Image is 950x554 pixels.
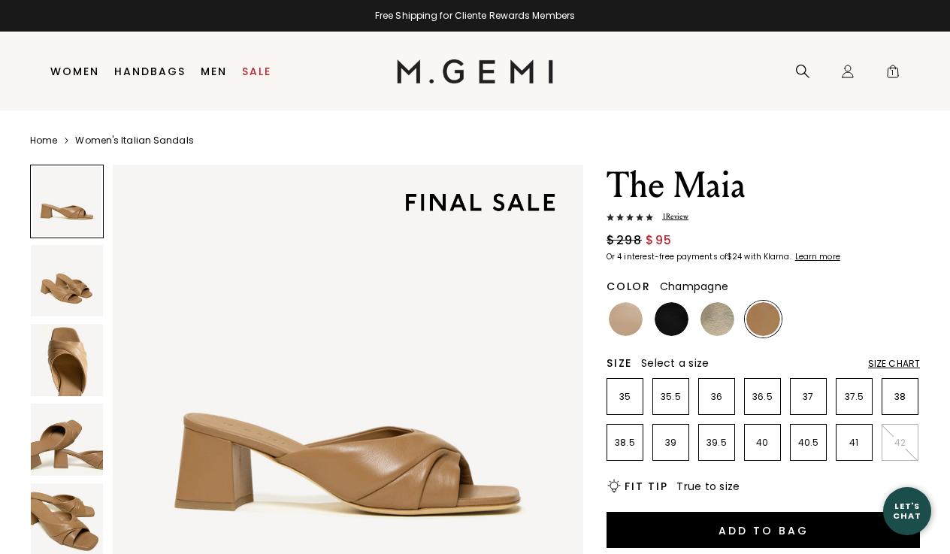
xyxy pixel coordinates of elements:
[386,174,574,231] img: final sale tag
[745,437,780,449] p: 40
[607,165,920,207] h1: The Maia
[744,251,793,262] klarna-placement-style-body: with Klarna
[699,437,734,449] p: 39.5
[50,65,99,77] a: Women
[699,391,734,403] p: 36
[745,391,780,403] p: 36.5
[794,253,840,262] a: Learn more
[31,404,103,476] img: The Maia
[607,391,643,403] p: 35
[625,480,667,492] h2: Fit Tip
[653,437,688,449] p: 39
[607,512,920,548] button: Add to Bag
[653,391,688,403] p: 35.5
[700,302,734,336] img: Champagne
[607,357,632,369] h2: Size
[607,280,651,292] h2: Color
[791,437,826,449] p: 40.5
[31,245,103,317] img: The Maia
[746,302,780,336] img: Light Tan
[114,65,186,77] a: Handbags
[882,437,918,449] p: 42
[837,391,872,403] p: 37.5
[837,437,872,449] p: 41
[646,232,673,250] span: $95
[30,135,57,147] a: Home
[676,479,740,494] span: True to size
[201,65,227,77] a: Men
[653,211,688,223] span: 1 Review
[791,391,826,403] p: 37
[75,135,193,147] a: Women's Italian Sandals
[660,279,728,294] span: Champagne
[868,358,920,370] div: Size Chart
[885,67,900,82] span: 1
[31,324,103,396] img: The Maia
[607,232,642,250] span: $298
[655,302,688,336] img: Black
[641,356,709,371] span: Select a size
[607,211,920,226] a: 1Review
[883,501,931,520] div: Let's Chat
[795,251,840,262] klarna-placement-style-cta: Learn more
[727,251,742,262] klarna-placement-style-amount: $24
[242,65,271,77] a: Sale
[607,437,643,449] p: 38.5
[397,59,554,83] img: M.Gemi
[607,251,727,262] klarna-placement-style-body: Or 4 interest-free payments of
[609,302,643,336] img: Beige
[882,391,918,403] p: 38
